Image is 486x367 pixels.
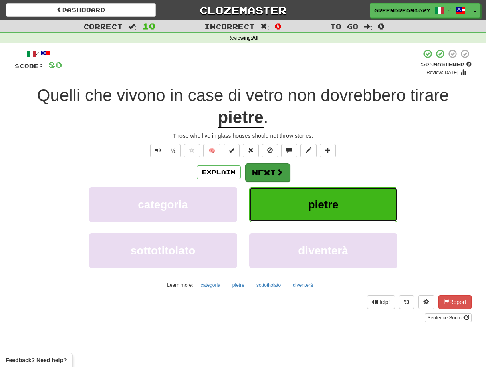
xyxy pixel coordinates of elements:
[320,144,336,157] button: Add to collection (alt+a)
[448,6,452,12] span: /
[399,295,414,309] button: Round history (alt+y)
[260,23,269,30] span: :
[421,61,433,67] span: 50 %
[15,49,62,59] div: /
[330,22,358,30] span: To go
[370,3,470,18] a: GreenDream4027 /
[252,279,285,291] button: sottotitolato
[364,23,373,30] span: :
[203,144,220,157] button: 🧠
[204,22,255,30] span: Incorrect
[37,86,80,105] span: Quelli
[218,108,263,128] u: pietre
[85,86,112,105] span: che
[6,3,156,17] a: Dashboard
[245,163,290,182] button: Next
[138,198,188,211] span: categoria
[288,86,316,105] span: non
[374,7,430,14] span: GreenDream4027
[249,233,397,268] button: diventerà
[15,132,472,140] div: Those who live in glass houses should not throw stones.
[262,144,278,157] button: Ignore sentence (alt+i)
[224,144,240,157] button: Set this sentence to 100% Mastered (alt+m)
[275,21,282,31] span: 0
[197,165,241,179] button: Explain
[410,86,449,105] span: tirare
[246,86,283,105] span: vetro
[300,144,317,157] button: Edit sentence (alt+d)
[188,86,224,105] span: case
[89,187,237,222] button: categoria
[184,144,200,157] button: Favorite sentence (alt+f)
[249,187,397,222] button: pietre
[228,86,241,105] span: di
[288,279,317,291] button: diventerà
[131,244,196,257] span: sottotitolato
[83,22,123,30] span: Correct
[168,3,318,17] a: Clozemaster
[167,282,193,288] small: Learn more:
[6,356,67,364] span: Open feedback widget
[421,61,472,68] div: Mastered
[196,279,224,291] button: categoria
[252,35,258,41] strong: All
[149,144,181,157] div: Text-to-speech controls
[321,86,405,105] span: dovrebbero
[128,23,137,30] span: :
[367,295,395,309] button: Help!
[308,198,338,211] span: pietre
[150,144,166,157] button: Play sentence audio (ctl+space)
[166,144,181,157] button: ½
[170,86,183,105] span: in
[89,233,237,268] button: sottotitolato
[425,313,471,322] a: Sentence Source
[426,70,458,75] small: Review: [DATE]
[298,244,348,257] span: diventerà
[281,144,297,157] button: Discuss sentence (alt+u)
[48,60,62,70] span: 80
[378,21,385,31] span: 0
[228,279,249,291] button: pietre
[243,144,259,157] button: Reset to 0% Mastered (alt+r)
[264,108,268,127] span: .
[142,21,156,31] span: 10
[117,86,165,105] span: vivono
[15,63,44,69] span: Score:
[438,295,471,309] button: Report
